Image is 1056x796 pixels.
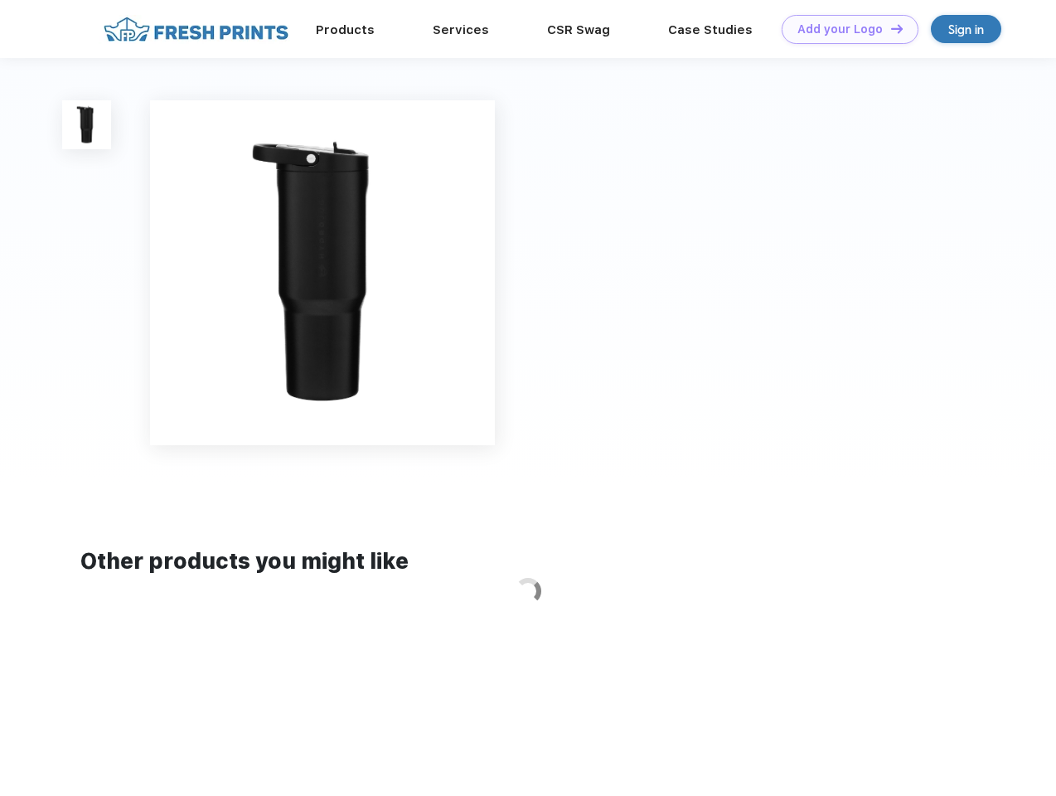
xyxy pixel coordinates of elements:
[99,15,293,44] img: fo%20logo%202.webp
[891,24,903,33] img: DT
[150,100,495,445] img: func=resize&h=640
[797,22,883,36] div: Add your Logo
[931,15,1001,43] a: Sign in
[62,100,111,149] img: func=resize&h=100
[316,22,375,37] a: Products
[80,546,975,578] div: Other products you might like
[948,20,984,39] div: Sign in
